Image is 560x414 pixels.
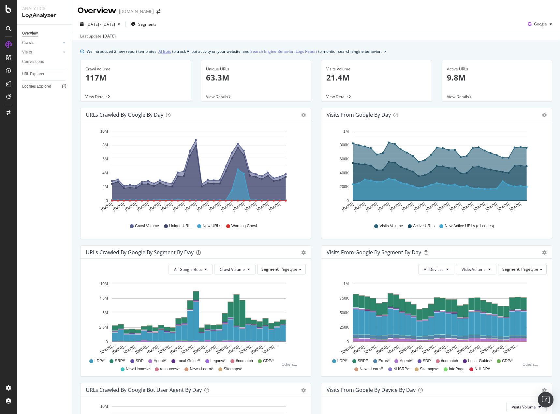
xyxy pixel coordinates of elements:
text: [DATE] [389,202,402,212]
text: 2M [102,185,108,189]
span: Google [534,21,547,27]
text: 5M [102,311,108,315]
text: 1M [343,282,349,286]
span: Segments [138,22,156,27]
span: New-Homes/* [126,366,150,372]
text: [DATE] [377,202,390,212]
text: 8M [102,143,108,148]
span: Local-Guide/* [468,358,492,364]
svg: A chart. [327,126,544,217]
div: Visits [22,49,32,56]
text: 10M [100,129,108,134]
text: [DATE] [100,202,113,212]
div: Others... [282,362,300,367]
text: [DATE] [124,202,137,212]
div: Analytics [22,5,67,12]
p: 21.4M [326,72,427,83]
span: Pagetype [280,266,297,272]
div: URL Explorer [22,71,44,78]
span: InfoPage [449,366,464,372]
span: LDP/* [337,358,347,364]
text: 6M [102,157,108,161]
text: [DATE] [365,202,378,212]
span: Unique URLs [169,223,192,229]
span: Active URLs [413,223,435,229]
text: 10M [100,282,108,286]
span: Visits Volume [379,223,403,229]
text: 0 [346,340,349,344]
text: [DATE] [268,202,281,212]
span: All Devices [424,267,444,272]
div: A chart. [86,126,303,217]
button: All Google Bots [169,264,213,274]
text: 500K [340,311,349,315]
span: SRP/* [115,358,125,364]
a: Search Engine Behavior: Logs Report [250,48,317,55]
div: Visits from Google By Segment By Day [327,249,421,256]
text: [DATE] [232,202,245,212]
text: [DATE] [341,202,354,212]
div: Conversions [22,58,44,65]
text: [DATE] [220,202,233,212]
button: Visits Volume [506,402,547,412]
a: AI Bots [158,48,171,55]
button: Visits Volume [456,264,496,274]
text: 10M [100,404,108,409]
div: [DOMAIN_NAME] [119,8,154,15]
button: [DATE] - [DATE] [78,19,123,29]
text: 0 [106,199,108,203]
text: [DATE] [449,202,462,212]
div: info banner [80,48,552,55]
a: Conversions [22,58,67,65]
span: [DATE] - [DATE] [86,22,115,27]
div: URLs Crawled by Google bot User Agent By Day [86,387,202,393]
span: View Details [85,94,108,99]
span: Warning Crawl [231,223,257,229]
div: gear [301,250,306,255]
text: 200K [340,185,349,189]
text: 250K [340,325,349,330]
div: Active URLs [447,66,547,72]
svg: A chart. [86,280,303,355]
div: We introduced 2 new report templates: to track AI bot activity on your website, and to monitor se... [87,48,382,55]
span: Crawl Volume [135,223,159,229]
p: 63.3M [206,72,306,83]
text: 0 [346,199,349,203]
span: #nomatch [441,358,458,364]
span: Error/* [378,358,390,364]
text: [DATE] [256,202,269,212]
div: Overview [78,5,116,16]
text: 800K [340,143,349,148]
a: Overview [22,30,67,37]
span: LDP/* [95,358,105,364]
span: View Details [326,94,348,99]
span: Agent/* [400,358,412,364]
span: resources/* [160,366,180,372]
text: [DATE] [172,202,185,212]
span: CDP/* [263,358,274,364]
text: 4M [102,171,108,175]
text: 0 [106,340,108,344]
svg: A chart. [327,280,544,355]
text: 600K [340,157,349,161]
div: Open Intercom Messenger [538,392,553,407]
span: Segment [261,266,279,272]
span: Crawl Volume [220,267,245,272]
a: Visits [22,49,61,56]
text: [DATE] [353,202,366,212]
div: Visits from Google by day [327,111,391,118]
span: Sitemaps/* [420,366,439,372]
span: #nomatch [236,358,253,364]
span: All Google Bots [174,267,202,272]
text: [DATE] [184,202,197,212]
span: CDP/* [502,358,513,364]
div: [DATE] [103,33,116,39]
div: Others... [523,362,541,367]
text: [DATE] [208,202,221,212]
span: New URLs [202,223,221,229]
div: gear [542,388,547,392]
text: [DATE] [485,202,498,212]
span: Visits Volume [462,267,486,272]
a: URL Explorer [22,71,67,78]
